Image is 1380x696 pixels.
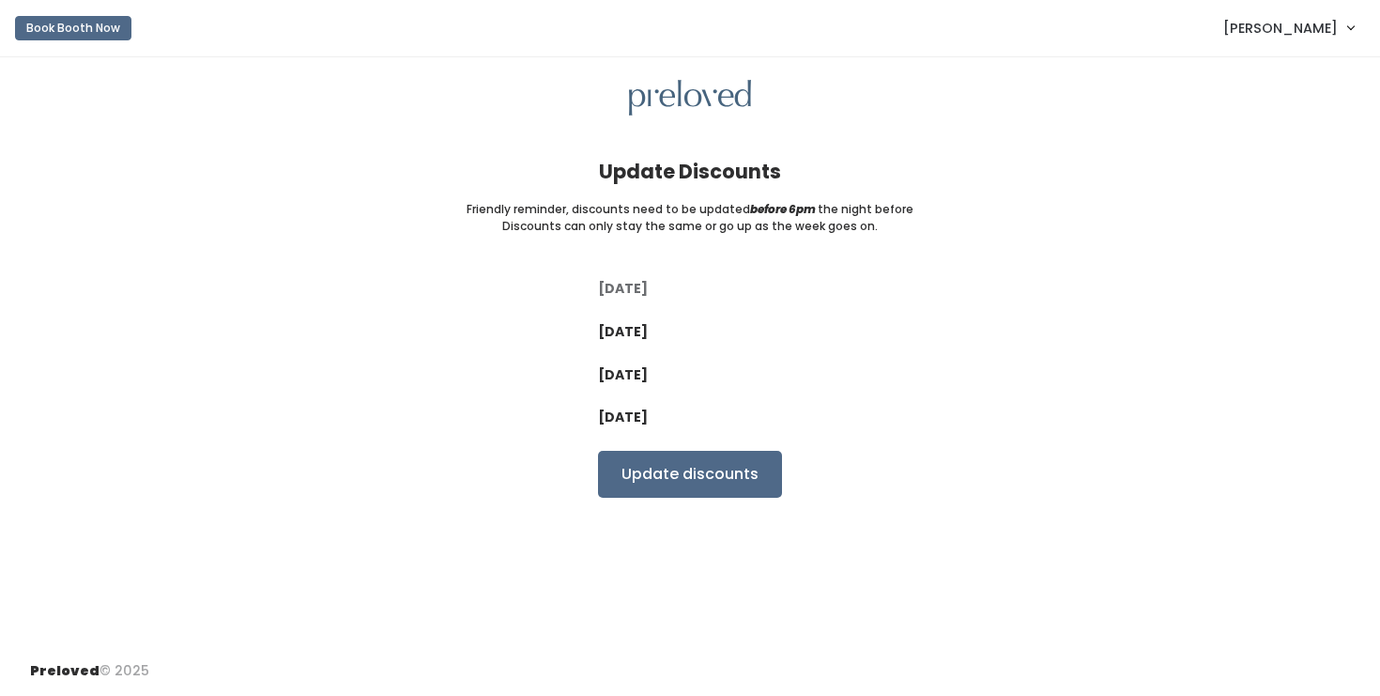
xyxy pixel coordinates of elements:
a: Book Booth Now [15,8,131,49]
div: © 2025 [30,646,149,681]
img: preloved logo [629,80,751,116]
input: Update discounts [598,451,782,498]
button: Book Booth Now [15,16,131,40]
i: before 6pm [750,201,816,217]
small: Friendly reminder, discounts need to be updated the night before [467,201,913,218]
label: [DATE] [598,408,648,427]
h4: Update Discounts [599,161,781,182]
label: [DATE] [598,322,648,342]
small: Discounts can only stay the same or go up as the week goes on. [502,218,878,235]
span: [PERSON_NAME] [1223,18,1338,39]
a: [PERSON_NAME] [1204,8,1372,48]
label: [DATE] [598,279,648,299]
span: Preloved [30,661,100,680]
label: [DATE] [598,365,648,385]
